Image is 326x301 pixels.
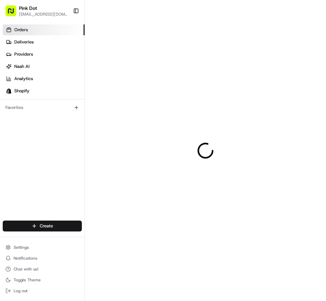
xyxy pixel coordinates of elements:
[115,67,124,75] button: Start new chat
[14,39,34,45] span: Deliveries
[57,152,63,158] div: 💻
[74,124,76,129] span: •
[68,168,82,173] span: Pylon
[3,49,85,60] a: Providers
[14,76,33,82] span: Analytics
[14,124,19,129] img: 1736555255976-a54dd68f-1ca7-489b-9aae-adbdc363a1c4
[77,124,91,129] span: [DATE]
[14,277,41,283] span: Toggle Theme
[18,44,112,51] input: Clear
[14,106,19,111] img: 1736555255976-a54dd68f-1ca7-489b-9aae-adbdc363a1c4
[14,88,30,94] span: Shopify
[14,266,38,272] span: Chat with us!
[19,12,68,17] button: [EMAIL_ADDRESS][DOMAIN_NAME]
[3,264,82,274] button: Chat with us!
[7,99,18,112] img: Wisdom Oko
[7,152,12,158] div: 📗
[7,65,19,77] img: 1736555255976-a54dd68f-1ca7-489b-9aae-adbdc363a1c4
[3,102,82,113] div: Favorites
[7,117,18,130] img: Wisdom Oko
[4,149,55,161] a: 📗Knowledge Base
[3,275,82,285] button: Toggle Theme
[3,86,85,96] a: Shopify
[14,288,28,294] span: Log out
[31,72,93,77] div: We're available if you need us!
[3,61,85,72] a: Nash AI
[77,105,91,111] span: [DATE]
[31,65,111,72] div: Start new chat
[48,168,82,173] a: Powered byPylon
[14,63,30,70] span: Nash AI
[7,88,46,94] div: Past conversations
[14,152,52,158] span: Knowledge Base
[3,73,85,84] a: Analytics
[74,105,76,111] span: •
[7,7,20,20] img: Nash
[21,105,72,111] span: Wisdom [PERSON_NAME]
[3,3,70,19] button: Pink Dot[EMAIL_ADDRESS][DOMAIN_NAME]
[14,245,29,250] span: Settings
[14,27,28,33] span: Orders
[14,51,33,57] span: Providers
[7,27,124,38] p: Welcome 👋
[40,223,53,229] span: Create
[3,221,82,231] button: Create
[3,286,82,296] button: Log out
[3,24,85,35] a: Orders
[105,87,124,95] button: See all
[14,65,26,77] img: 9188753566659_6852d8bf1fb38e338040_72.png
[6,88,12,94] img: Shopify logo
[21,124,72,129] span: Wisdom [PERSON_NAME]
[55,149,112,161] a: 💻API Documentation
[64,152,109,158] span: API Documentation
[3,253,82,263] button: Notifications
[3,37,85,48] a: Deliveries
[19,5,37,12] button: Pink Dot
[3,243,82,252] button: Settings
[14,256,37,261] span: Notifications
